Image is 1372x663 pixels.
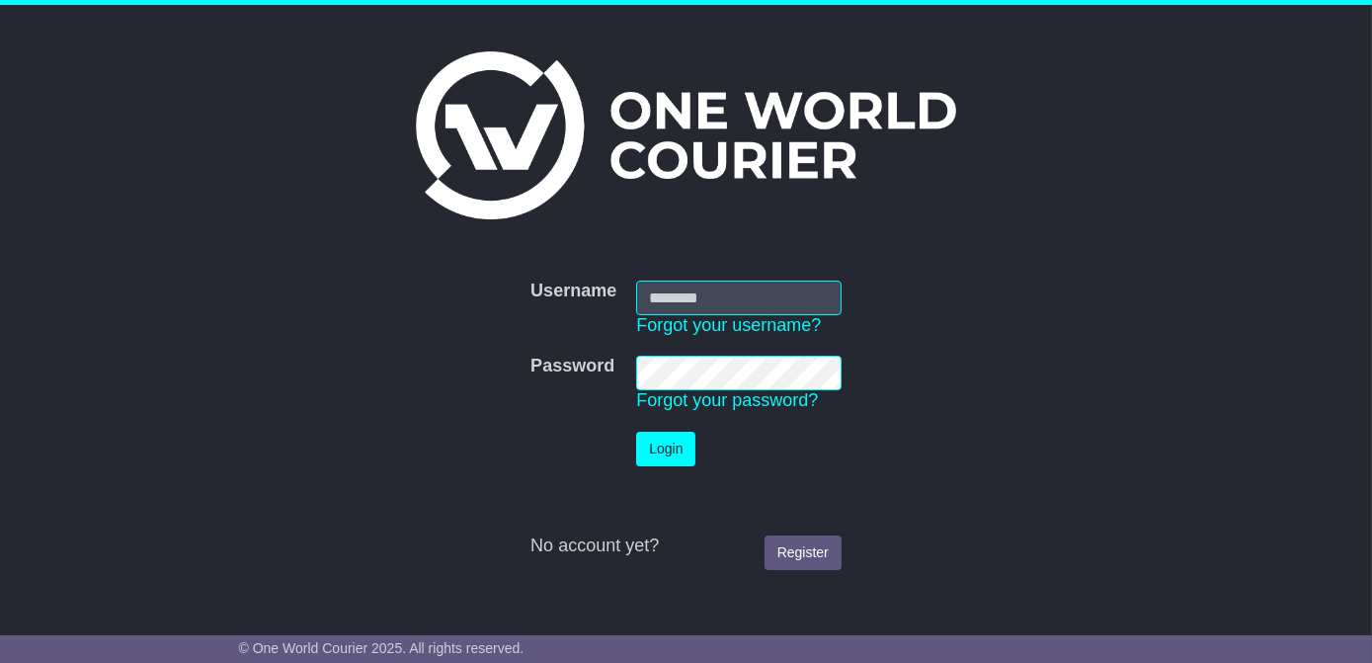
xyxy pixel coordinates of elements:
[636,390,818,410] a: Forgot your password?
[530,281,616,302] label: Username
[765,536,842,570] a: Register
[239,640,525,656] span: © One World Courier 2025. All rights reserved.
[636,315,821,335] a: Forgot your username?
[530,536,842,557] div: No account yet?
[530,356,614,377] label: Password
[416,51,955,219] img: One World
[636,432,695,466] button: Login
